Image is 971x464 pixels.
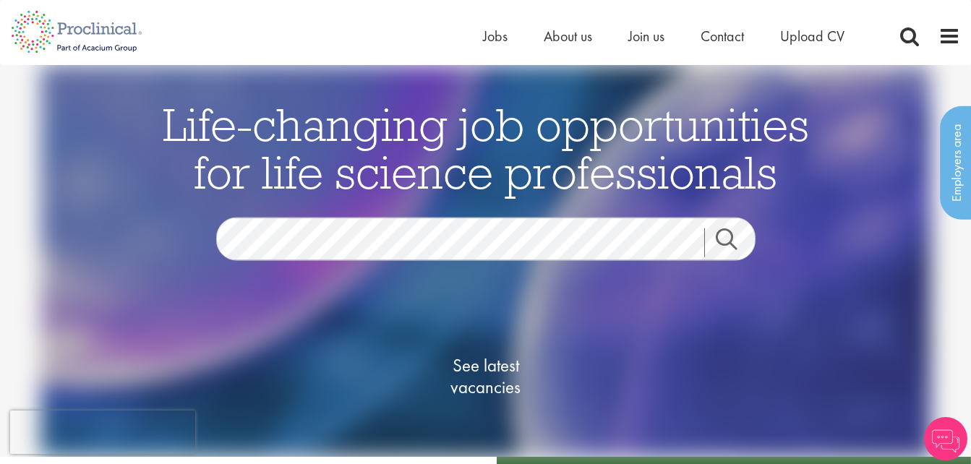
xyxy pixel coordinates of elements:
[628,27,664,46] a: Join us
[483,27,508,46] a: Jobs
[780,27,844,46] a: Upload CV
[10,411,195,454] iframe: reCAPTCHA
[40,65,931,457] img: candidate home
[924,417,967,460] img: Chatbot
[163,95,809,201] span: Life-changing job opportunities for life science professionals
[701,27,744,46] a: Contact
[414,355,558,398] span: See latest vacancies
[704,228,766,257] a: Job search submit button
[414,297,558,456] a: See latestvacancies
[544,27,592,46] a: About us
